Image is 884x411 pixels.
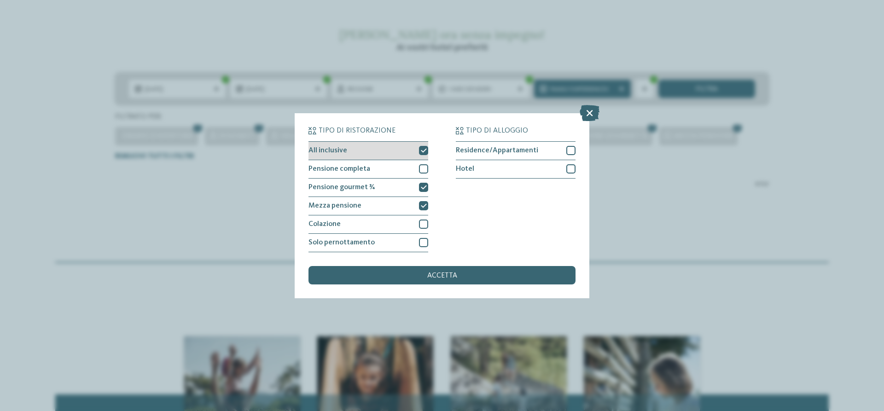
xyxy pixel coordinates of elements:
span: accetta [427,272,457,279]
span: Solo pernottamento [308,239,375,246]
span: Pensione gourmet ¾ [308,184,375,191]
span: Pensione completa [308,165,370,173]
span: Tipo di alloggio [466,127,528,134]
span: Colazione [308,220,341,228]
span: Tipo di ristorazione [319,127,395,134]
span: Residence/Appartamenti [456,147,538,154]
span: Hotel [456,165,474,173]
span: Mezza pensione [308,202,361,209]
span: All inclusive [308,147,347,154]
